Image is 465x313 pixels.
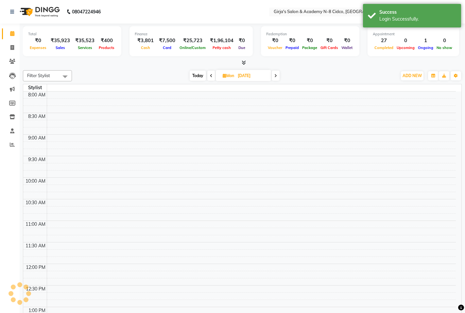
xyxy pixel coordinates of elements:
div: ₹35,923 [48,37,73,44]
div: ₹0 [301,37,319,44]
div: 10:00 AM [24,178,47,185]
span: Card [161,45,173,50]
div: ₹7,500 [156,37,178,44]
div: 11:00 AM [24,221,47,228]
div: ₹0 [284,37,301,44]
span: Gift Cards [319,45,340,50]
span: Products [97,45,116,50]
span: Filter Stylist [27,73,50,78]
b: 08047224946 [72,3,101,21]
div: 11:30 AM [24,242,47,249]
span: Today [190,71,206,81]
div: 8:00 AM [27,91,47,98]
span: Cash [139,45,152,50]
div: 27 [373,37,395,44]
div: 10:30 AM [24,199,47,206]
span: Wallet [340,45,354,50]
span: Upcoming [395,45,416,50]
div: 1 [416,37,435,44]
div: Stylist [23,84,47,91]
div: 12:00 PM [25,264,47,271]
div: 9:30 AM [27,156,47,163]
div: ₹3,801 [135,37,156,44]
div: 0 [395,37,416,44]
div: ₹0 [28,37,48,44]
span: ADD NEW [403,73,422,78]
div: ₹25,723 [178,37,207,44]
div: Redemption [266,31,354,37]
img: logo [17,3,61,21]
div: 12:30 PM [25,286,47,292]
div: ₹35,523 [73,37,97,44]
div: ₹400 [97,37,116,44]
span: Due [237,45,247,50]
div: 0 [435,37,454,44]
span: Expenses [28,45,48,50]
div: Success [379,9,456,16]
span: Petty cash [211,45,232,50]
div: Finance [135,31,248,37]
span: Sales [54,45,67,50]
div: 8:30 AM [27,113,47,120]
div: Appointment [373,31,454,37]
span: Completed [373,45,395,50]
span: Package [301,45,319,50]
span: Online/Custom [178,45,207,50]
div: ₹0 [340,37,354,44]
div: ₹1,96,104 [207,37,236,44]
span: Prepaid [284,45,301,50]
span: Services [76,45,94,50]
div: ₹0 [319,37,340,44]
div: Total [28,31,116,37]
div: ₹0 [236,37,248,44]
span: Mon [221,73,236,78]
span: No show [435,45,454,50]
div: ₹0 [266,37,284,44]
span: Ongoing [416,45,435,50]
span: Voucher [266,45,284,50]
div: Login Successfully. [379,16,456,23]
input: 2025-09-01 [236,71,268,81]
div: 9:00 AM [27,135,47,141]
button: ADD NEW [401,71,423,80]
